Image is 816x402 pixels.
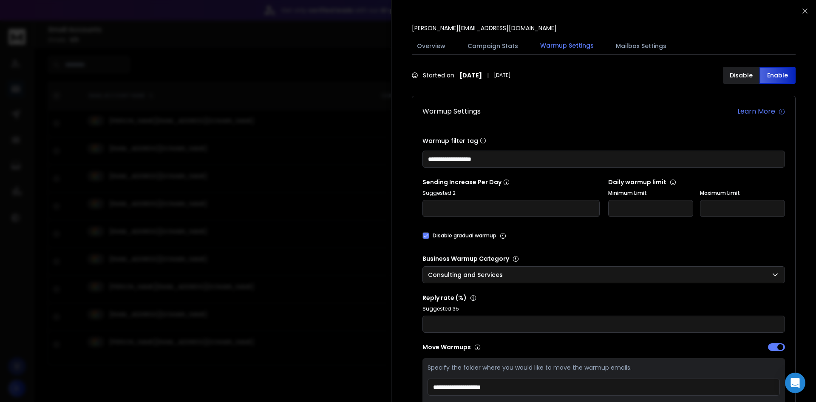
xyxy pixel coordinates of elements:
[433,232,496,239] label: Disable gradual warmup
[422,106,481,117] h1: Warmup Settings
[759,67,796,84] button: Enable
[611,37,671,55] button: Mailbox Settings
[422,254,785,263] p: Business Warmup Category
[737,106,785,117] a: Learn More
[494,72,511,79] span: [DATE]
[422,294,785,302] p: Reply rate (%)
[608,190,693,197] label: Minimum Limit
[723,67,759,84] button: Disable
[785,373,805,393] div: Open Intercom Messenger
[723,67,796,84] button: DisableEnable
[700,190,785,197] label: Maximum Limit
[422,190,600,197] p: Suggested 2
[422,178,600,186] p: Sending Increase Per Day
[422,137,785,144] label: Warmup filter tag
[422,305,785,312] p: Suggested 35
[459,71,482,80] strong: [DATE]
[428,363,780,372] p: Specify the folder where you would like to move the warmup emails.
[412,71,511,80] div: Started on
[428,271,506,279] p: Consulting and Services
[608,178,785,186] p: Daily warmup limit
[535,36,599,56] button: Warmup Settings
[487,71,489,80] span: |
[422,343,601,351] p: Move Warmups
[412,24,557,32] p: [PERSON_NAME][EMAIL_ADDRESS][DOMAIN_NAME]
[462,37,523,55] button: Campaign Stats
[412,37,450,55] button: Overview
